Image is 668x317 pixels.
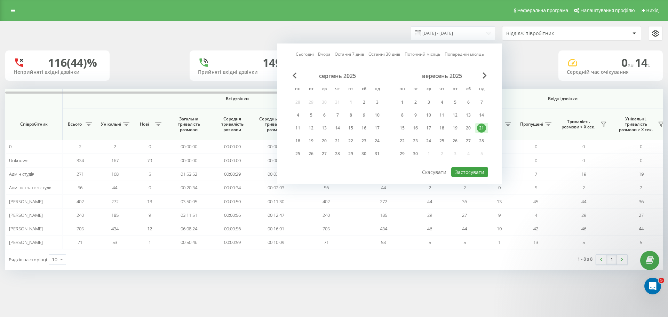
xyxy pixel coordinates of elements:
span: 44 [639,225,644,232]
div: 18 [437,124,446,133]
span: 272 [380,198,387,205]
span: 2 [582,184,585,191]
span: 0 [621,55,635,70]
span: Нові [136,121,153,127]
td: 00:00:00 [254,140,297,153]
abbr: п’ятниця [450,84,460,95]
span: 0 [498,184,501,191]
span: 272 [111,198,119,205]
td: 00:00:00 [210,153,254,167]
div: 16 [411,124,420,133]
div: пн 1 вер 2025 р. [396,97,409,108]
span: 5 [640,239,642,245]
span: Всього [66,121,83,127]
a: Сьогодні [296,51,314,57]
span: 36 [462,198,467,205]
div: пт 19 вер 2025 р. [448,123,462,133]
span: 167 [111,157,119,164]
div: 23 [359,136,368,145]
td: 01:53:52 [167,167,210,181]
span: 1 [149,239,151,245]
span: 0 [535,157,537,164]
td: 03:50:05 [167,195,210,208]
span: 13 [497,198,502,205]
div: 149 [263,56,281,69]
div: вт 23 вер 2025 р. [409,136,422,146]
div: вт 2 вер 2025 р. [409,97,422,108]
span: 44 [427,198,432,205]
abbr: середа [319,84,329,95]
span: 0 [582,143,585,150]
span: Адмін студія [9,171,34,177]
span: 19 [581,171,586,177]
span: 0 [640,143,642,150]
div: 15 [346,124,355,133]
div: 19 [451,124,460,133]
div: 5 [307,111,316,120]
span: 2 [463,184,466,191]
span: 19 [639,171,644,177]
div: 2 [411,98,420,107]
abbr: понеділок [397,84,407,95]
span: [PERSON_NAME] [9,212,43,218]
span: 79 [147,157,152,164]
span: 14 [635,55,650,70]
div: нд 17 серп 2025 р. [371,123,384,133]
span: 5 [659,278,664,283]
span: 0 [149,184,151,191]
div: 21 [477,124,486,133]
span: 1 [498,239,501,245]
td: 00:00:00 [254,153,297,167]
span: 10 [497,225,502,232]
div: 25 [437,136,446,145]
span: 0 [149,143,151,150]
div: 7 [477,98,486,107]
span: 71 [324,239,329,245]
span: 2 [640,184,642,191]
button: Скасувати [418,167,450,177]
span: 5 [535,184,537,191]
td: 00:11:30 [254,195,297,208]
span: Пропущені [520,121,543,127]
div: 26 [451,136,460,145]
div: пт 5 вер 2025 р. [448,97,462,108]
a: 1 [606,255,617,264]
div: чт 21 серп 2025 р. [331,136,344,146]
div: ср 17 вер 2025 р. [422,123,435,133]
div: чт 28 серп 2025 р. [331,149,344,159]
span: 2 [114,143,116,150]
span: хв [628,61,635,69]
div: нд 7 вер 2025 р. [475,97,488,108]
div: чт 11 вер 2025 р. [435,110,448,120]
span: Всі дзвінки [83,96,391,102]
div: 26 [307,149,316,158]
span: 240 [77,212,84,218]
div: 19 [307,136,316,145]
div: 14 [333,124,342,133]
td: 00:00:59 [210,236,254,249]
td: 03:11:51 [167,208,210,222]
div: 20 [464,124,473,133]
div: 29 [346,149,355,158]
a: Останні 7 днів [335,51,364,57]
div: пн 15 вер 2025 р. [396,123,409,133]
span: Співробітник [11,121,56,127]
div: 23 [411,136,420,145]
span: Unknown [9,157,29,164]
span: 29 [427,212,432,218]
span: 5 [463,239,466,245]
span: 56 [324,184,329,191]
span: [PERSON_NAME] [9,239,43,245]
span: 0 [9,143,11,150]
span: 9 [149,212,151,218]
div: ср 24 вер 2025 р. [422,136,435,146]
iframe: Intercom live chat [644,278,661,294]
span: 4 [535,212,537,218]
div: 22 [398,136,407,145]
span: 185 [111,212,119,218]
td: 00:00:34 [210,181,254,195]
span: 42 [533,225,538,232]
span: 705 [323,225,330,232]
span: 185 [380,212,387,218]
abbr: вівторок [306,84,316,95]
